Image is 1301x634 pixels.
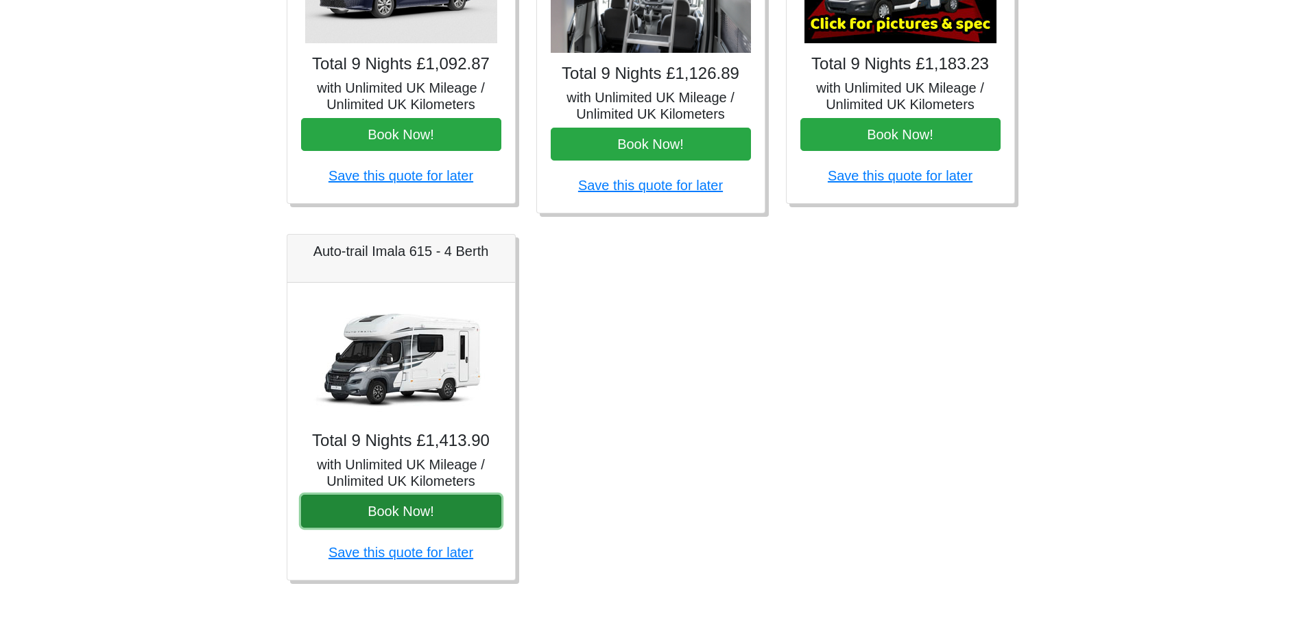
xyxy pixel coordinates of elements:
a: Save this quote for later [329,545,473,560]
button: Book Now! [301,118,501,151]
a: Save this quote for later [329,168,473,183]
h5: with Unlimited UK Mileage / Unlimited UK Kilometers [301,80,501,113]
button: Book Now! [551,128,751,161]
h5: with Unlimited UK Mileage / Unlimited UK Kilometers [551,89,751,122]
h4: Total 9 Nights £1,183.23 [800,54,1001,74]
h4: Total 9 Nights £1,126.89 [551,64,751,84]
h4: Total 9 Nights £1,092.87 [301,54,501,74]
h5: with Unlimited UK Mileage / Unlimited UK Kilometers [301,456,501,489]
a: Save this quote for later [578,178,723,193]
a: Save this quote for later [828,168,972,183]
img: Auto-trail Imala 615 - 4 Berth [305,296,497,420]
button: Book Now! [301,495,501,528]
h5: with Unlimited UK Mileage / Unlimited UK Kilometers [800,80,1001,113]
h4: Total 9 Nights £1,413.90 [301,431,501,451]
h5: Auto-trail Imala 615 - 4 Berth [301,243,501,259]
button: Book Now! [800,118,1001,151]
